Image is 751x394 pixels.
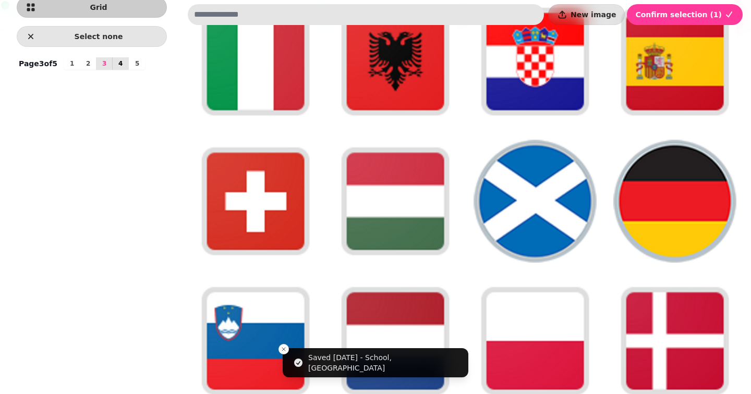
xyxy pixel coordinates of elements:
[474,140,597,263] img: 1712223109300-SCO.png
[80,57,96,70] button: 2
[548,4,625,25] button: New image
[635,11,722,18] span: Confirm selection ( 1 )
[64,57,146,70] nav: Pagination
[627,4,743,25] button: Confirm selection (1)
[112,57,129,70] button: 4
[39,4,158,11] span: Grid
[84,60,92,67] span: 2
[613,140,736,263] img: 1712223098178-GER.png
[96,57,113,70] button: 3
[129,57,146,70] button: 5
[571,11,616,18] span: New image
[116,60,125,67] span: 4
[17,26,167,47] button: Select none
[100,60,108,67] span: 3
[15,58,62,69] p: Page 3 of 5
[68,60,76,67] span: 1
[39,33,158,40] span: Select none
[194,140,317,263] img: Switzerland.png
[334,140,457,263] img: Hungary.png
[64,57,80,70] button: 1
[133,60,141,67] span: 5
